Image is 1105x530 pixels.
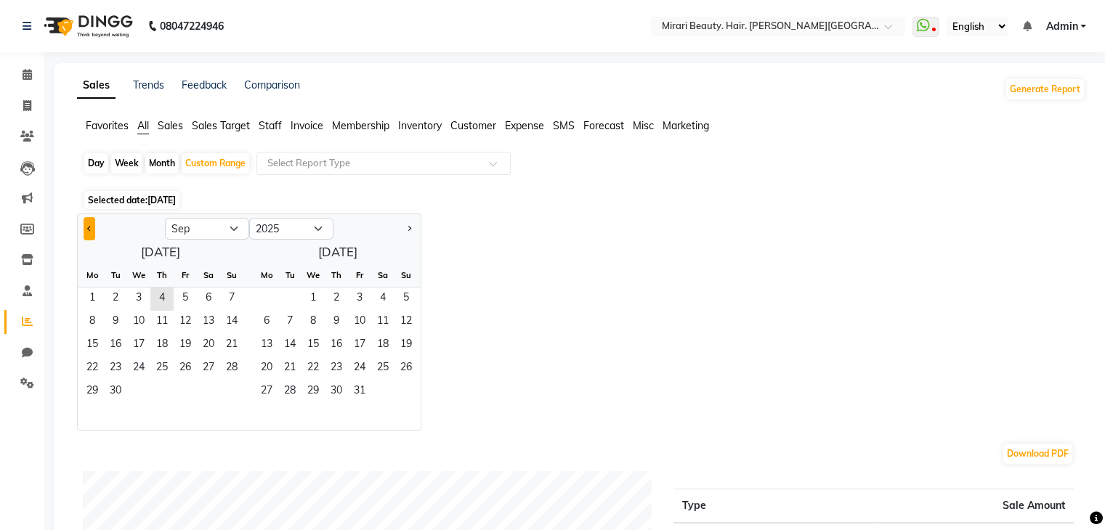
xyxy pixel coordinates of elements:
[77,73,116,99] a: Sales
[127,334,150,357] span: 17
[278,334,301,357] div: Tuesday, October 14, 2025
[174,311,197,334] span: 12
[174,334,197,357] div: Friday, September 19, 2025
[220,357,243,380] span: 28
[104,264,127,287] div: Tu
[255,264,278,287] div: Mo
[403,217,415,240] button: Next month
[278,311,301,334] span: 7
[371,334,394,357] div: Saturday, October 18, 2025
[182,78,227,91] a: Feedback
[197,357,220,380] span: 27
[394,334,418,357] span: 19
[371,264,394,287] div: Sa
[673,489,873,523] th: Type
[81,357,104,380] div: Monday, September 22, 2025
[174,357,197,380] div: Friday, September 26, 2025
[150,334,174,357] div: Thursday, September 18, 2025
[174,288,197,311] span: 5
[150,311,174,334] div: Thursday, September 11, 2025
[104,380,127,404] div: Tuesday, September 30, 2025
[301,311,325,334] span: 8
[220,311,243,334] div: Sunday, September 14, 2025
[104,311,127,334] span: 9
[81,311,104,334] div: Monday, September 8, 2025
[182,153,249,174] div: Custom Range
[145,153,179,174] div: Month
[220,357,243,380] div: Sunday, September 28, 2025
[301,288,325,311] div: Wednesday, October 1, 2025
[81,380,104,404] span: 29
[301,380,325,404] div: Wednesday, October 29, 2025
[147,195,176,205] span: [DATE]
[81,380,104,404] div: Monday, September 29, 2025
[220,264,243,287] div: Su
[127,264,150,287] div: We
[301,357,325,380] div: Wednesday, October 22, 2025
[255,357,278,380] span: 20
[137,119,149,132] span: All
[81,288,104,311] div: Monday, September 1, 2025
[197,334,220,357] span: 20
[197,288,220,311] div: Saturday, September 6, 2025
[174,288,197,311] div: Friday, September 5, 2025
[104,357,127,380] span: 23
[394,334,418,357] div: Sunday, October 19, 2025
[583,119,624,132] span: Forecast
[663,119,709,132] span: Marketing
[348,288,371,311] span: 3
[278,380,301,404] div: Tuesday, October 28, 2025
[348,380,371,404] div: Friday, October 31, 2025
[174,311,197,334] div: Friday, September 12, 2025
[1045,19,1077,34] span: Admin
[332,119,389,132] span: Membership
[197,357,220,380] div: Saturday, September 27, 2025
[394,288,418,311] span: 5
[220,288,243,311] div: Sunday, September 7, 2025
[278,311,301,334] div: Tuesday, October 7, 2025
[160,6,224,46] b: 08047224946
[174,334,197,357] span: 19
[174,264,197,287] div: Fr
[165,218,249,240] select: Select month
[255,334,278,357] div: Monday, October 13, 2025
[127,311,150,334] span: 10
[104,357,127,380] div: Tuesday, September 23, 2025
[104,380,127,404] span: 30
[325,357,348,380] div: Thursday, October 23, 2025
[150,288,174,311] span: 4
[371,334,394,357] span: 18
[255,380,278,404] div: Monday, October 27, 2025
[348,264,371,287] div: Fr
[150,357,174,380] div: Thursday, September 25, 2025
[127,357,150,380] div: Wednesday, September 24, 2025
[301,288,325,311] span: 1
[325,380,348,404] div: Thursday, October 30, 2025
[348,311,371,334] div: Friday, October 10, 2025
[220,311,243,334] span: 14
[325,288,348,311] div: Thursday, October 2, 2025
[174,357,197,380] span: 26
[394,357,418,380] div: Sunday, October 26, 2025
[394,264,418,287] div: Su
[278,264,301,287] div: Tu
[158,119,183,132] span: Sales
[301,334,325,357] div: Wednesday, October 15, 2025
[150,288,174,311] div: Thursday, September 4, 2025
[255,380,278,404] span: 27
[133,78,164,91] a: Trends
[104,311,127,334] div: Tuesday, September 9, 2025
[111,153,142,174] div: Week
[301,357,325,380] span: 22
[220,288,243,311] span: 7
[197,334,220,357] div: Saturday, September 20, 2025
[104,288,127,311] div: Tuesday, September 2, 2025
[301,380,325,404] span: 29
[371,311,394,334] div: Saturday, October 11, 2025
[84,217,95,240] button: Previous month
[255,334,278,357] span: 13
[348,380,371,404] span: 31
[553,119,575,132] span: SMS
[150,334,174,357] span: 18
[325,264,348,287] div: Th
